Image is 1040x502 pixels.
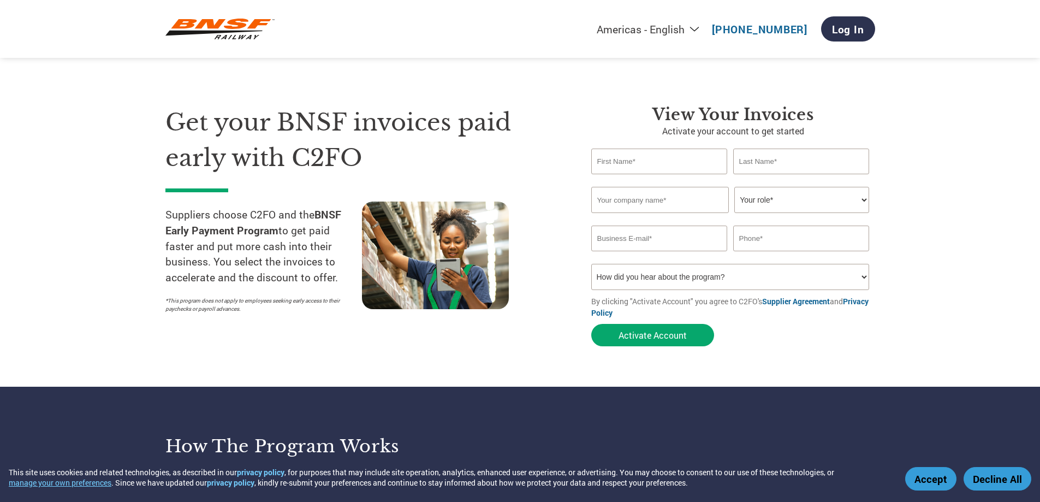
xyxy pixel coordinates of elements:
[733,175,870,182] div: Invalid last name or last name is too long
[762,296,830,306] a: Supplier Agreement
[591,149,728,174] input: First Name*
[712,22,807,36] a: [PHONE_NUMBER]
[165,14,275,44] img: BNSF
[591,296,875,318] p: By clicking "Activate Account" you agree to C2FO's and
[165,105,558,175] h1: Get your BNSF invoices paid early with C2FO
[9,477,111,488] button: manage your own preferences
[591,296,869,318] a: Privacy Policy
[165,207,362,286] p: Suppliers choose C2FO and the to get paid faster and put more cash into their business. You selec...
[362,202,509,309] img: supply chain worker
[734,187,869,213] select: Title/Role
[591,125,875,138] p: Activate your account to get started
[9,467,889,488] div: This site uses cookies and related technologies, as described in our , for purposes that may incl...
[905,467,956,491] button: Accept
[591,214,870,221] div: Invalid company name or company name is too long
[733,226,870,251] input: Phone*
[821,16,875,42] a: Log In
[591,252,728,259] div: Inavlid Email Address
[591,187,729,213] input: Your company name*
[165,435,507,457] h3: How the program works
[591,226,728,251] input: Invalid Email format
[237,467,284,477] a: privacy policy
[964,467,1031,491] button: Decline All
[591,175,728,182] div: Invalid first name or first name is too long
[733,252,870,259] div: Inavlid Phone Number
[591,105,875,125] h3: View Your Invoices
[207,477,254,488] a: privacy policy
[165,208,341,237] strong: BNSF Early Payment Program
[733,149,870,174] input: Last Name*
[591,324,714,346] button: Activate Account
[165,297,351,313] p: *This program does not apply to employees seeking early access to their paychecks or payroll adva...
